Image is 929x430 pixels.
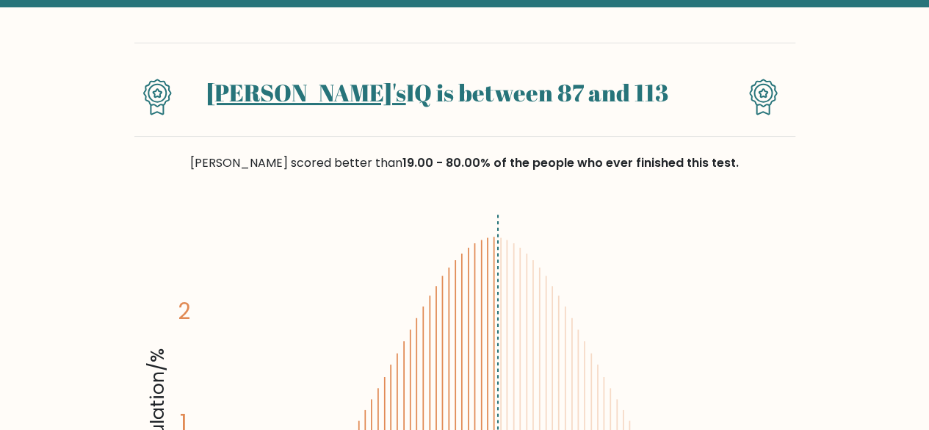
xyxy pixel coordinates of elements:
div: [PERSON_NAME] scored better than [134,154,795,172]
h1: IQ is between 87 and 113 [198,79,676,107]
a: [PERSON_NAME]'s [206,76,406,108]
span: 19.00 - 80.00% of the people who ever finished this test. [402,154,739,171]
tspan: 2 [178,296,190,326]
